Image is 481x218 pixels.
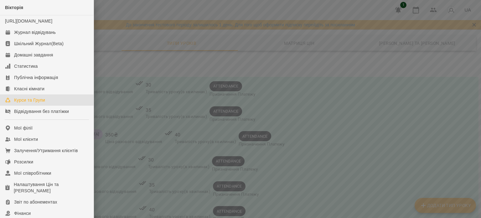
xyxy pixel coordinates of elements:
div: Мої клієнти [14,136,38,142]
div: Розсилки [14,159,33,165]
a: [URL][DOMAIN_NAME] [5,19,52,24]
div: Домашні завдання [14,52,53,58]
div: Класні кімнати [14,86,44,92]
div: Налаштування Цін та [PERSON_NAME] [14,181,89,194]
div: Залучення/Утримання клієнтів [14,147,78,154]
div: Публічна інформація [14,74,58,81]
div: Статистика [14,63,38,69]
div: Фінанси [14,210,31,216]
div: Відвідування без платіжки [14,108,69,114]
div: Курси та Групи [14,97,45,103]
div: Звіт по абонементах [14,199,57,205]
div: Мої філії [14,125,33,131]
div: Мої співробітники [14,170,51,176]
span: Вікторія [5,5,23,10]
div: Шкільний Журнал(Beta) [14,40,64,47]
div: Журнал відвідувань [14,29,56,35]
